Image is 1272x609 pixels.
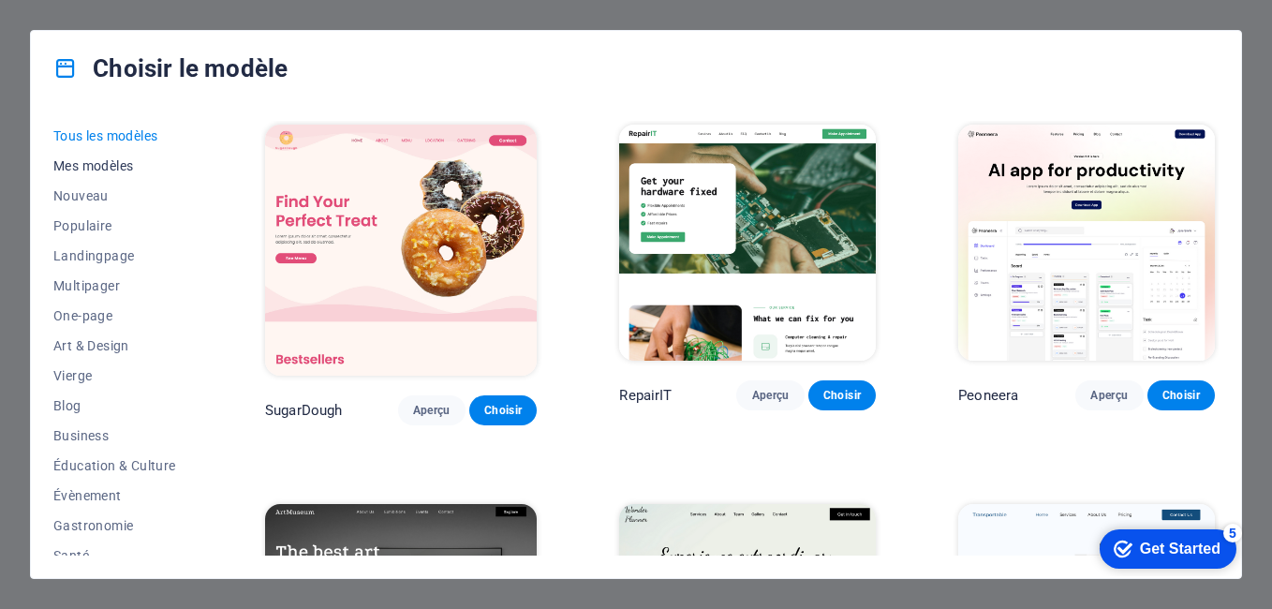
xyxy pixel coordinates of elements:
[53,218,183,233] span: Populaire
[53,241,183,271] button: Landingpage
[53,181,183,211] button: Nouveau
[53,361,183,391] button: Vierge
[53,53,288,83] h4: Choisir le modèle
[53,421,183,451] button: Business
[53,391,183,421] button: Blog
[53,481,183,511] button: Évènement
[53,301,183,331] button: One-page
[619,386,672,405] p: RepairIT
[53,128,183,143] span: Tous les modèles
[53,158,183,173] span: Mes modèles
[808,380,876,410] button: Choisir
[53,368,183,383] span: Vierge
[265,125,537,376] img: SugarDough
[53,121,183,151] button: Tous les modèles
[53,248,183,263] span: Landingpage
[139,4,157,22] div: 5
[265,401,342,420] p: SugarDough
[53,398,183,413] span: Blog
[751,388,789,403] span: Aperçu
[469,395,537,425] button: Choisir
[53,278,183,293] span: Multipager
[53,451,183,481] button: Éducation & Culture
[53,458,183,473] span: Éducation & Culture
[53,271,183,301] button: Multipager
[958,386,1018,405] p: Peoneera
[15,9,152,49] div: Get Started 5 items remaining, 0% complete
[53,548,183,563] span: Santé
[958,125,1215,361] img: Peoneera
[823,388,861,403] span: Choisir
[53,488,183,503] span: Évènement
[619,125,876,361] img: RepairIT
[53,211,183,241] button: Populaire
[53,518,183,533] span: Gastronomie
[53,541,183,571] button: Santé
[1147,380,1215,410] button: Choisir
[53,338,183,353] span: Art & Design
[53,428,183,443] span: Business
[55,21,136,37] div: Get Started
[53,331,183,361] button: Art & Design
[398,395,466,425] button: Aperçu
[53,151,183,181] button: Mes modèles
[484,403,522,418] span: Choisir
[736,380,804,410] button: Aperçu
[1090,388,1128,403] span: Aperçu
[53,511,183,541] button: Gastronomie
[1075,380,1143,410] button: Aperçu
[413,403,451,418] span: Aperçu
[53,308,183,323] span: One-page
[53,188,183,203] span: Nouveau
[1162,388,1200,403] span: Choisir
